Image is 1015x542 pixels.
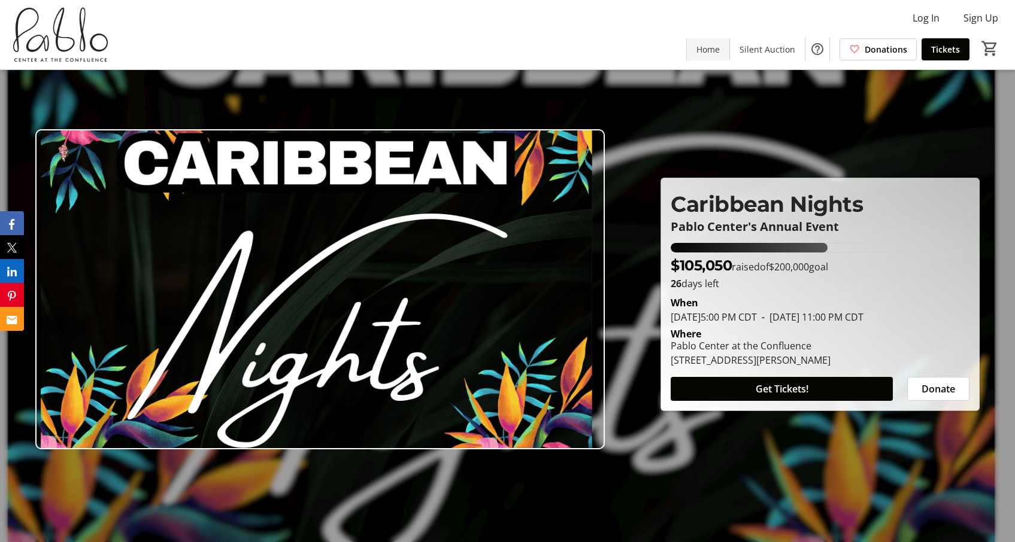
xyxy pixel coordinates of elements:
span: $105,050 [671,257,732,274]
a: Silent Auction [730,38,805,60]
a: Home [687,38,729,60]
span: 26 [671,277,681,290]
img: Pablo Center's Logo [7,5,114,65]
button: Help [805,37,829,61]
a: Tickets [922,38,969,60]
p: raised of goal [671,255,828,276]
button: Log In [903,8,949,28]
div: When [671,296,698,310]
p: days left [671,276,969,291]
p: Pablo Center's Annual Event [671,220,969,233]
span: Home [696,43,720,56]
div: 52.52515% of fundraising goal reached [671,243,969,252]
div: [STREET_ADDRESS][PERSON_NAME] [671,353,831,367]
div: Pablo Center at the Confluence [671,339,831,353]
button: Cart [979,38,1001,59]
span: Log In [913,11,940,25]
img: Campaign CTA Media Photo [35,129,605,449]
span: Donations [865,43,907,56]
span: Sign Up [964,11,998,25]
button: Donate [907,377,969,401]
span: [DATE] 5:00 PM CDT [671,310,757,324]
span: Get Tickets! [756,382,808,396]
span: Tickets [931,43,960,56]
div: Where [671,329,701,339]
span: $200,000 [769,260,809,273]
span: Silent Auction [740,43,795,56]
span: [DATE] 11:00 PM CDT [757,310,863,324]
span: Donate [922,382,955,396]
button: Sign Up [954,8,1008,28]
a: Donations [840,38,917,60]
button: Get Tickets! [671,377,893,401]
span: - [757,310,769,324]
span: Caribbean Nights [671,191,863,217]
